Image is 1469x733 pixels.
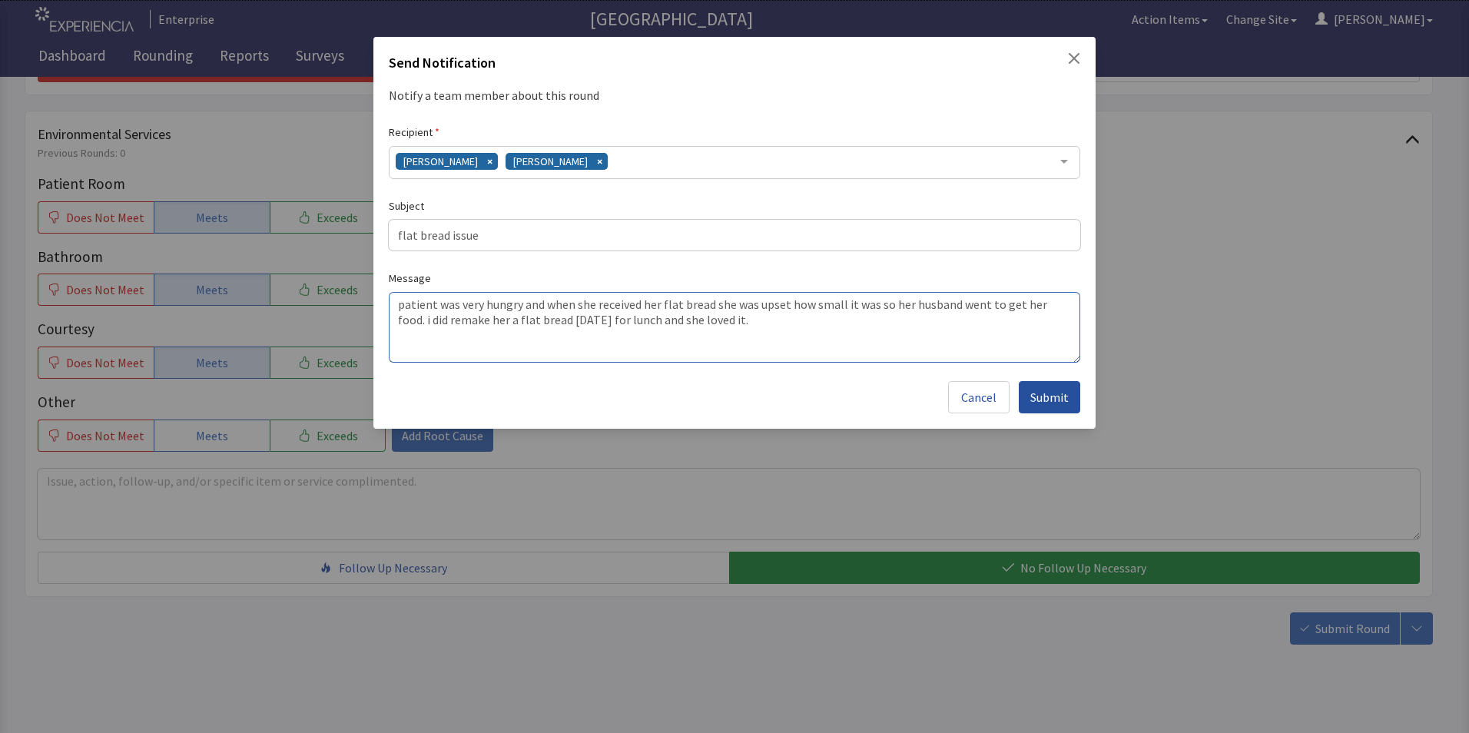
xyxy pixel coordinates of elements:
label: Recipient [389,123,1080,141]
button: Close [1068,52,1080,65]
h2: Send Notification [389,52,496,80]
span: [PERSON_NAME] [403,154,478,168]
span: Submit [1030,388,1069,406]
span: Cancel [961,388,996,406]
span: [PERSON_NAME] [513,154,588,168]
label: Subject [389,197,1080,215]
button: Cancel [948,381,1010,413]
div: Notify a team member about this round [389,86,1080,104]
label: Message [389,269,1080,287]
button: Submit [1019,381,1080,413]
input: Subject of message [389,220,1080,250]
